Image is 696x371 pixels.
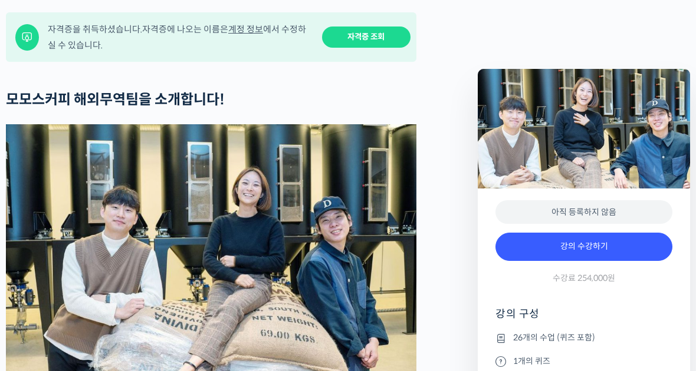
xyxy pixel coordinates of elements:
[182,291,196,300] span: 설정
[48,21,314,53] div: 자격증을 취득하셨습니다. 자격증에 나오는 이름은 에서 수정하실 수 있습니다.
[495,307,672,330] h4: 강의 구성
[228,24,263,35] a: 계정 정보
[78,273,152,303] a: 대화
[108,291,122,301] span: 대화
[37,291,44,300] span: 홈
[4,273,78,303] a: 홈
[6,91,225,108] strong: 모모스커피 해외무역팀을 소개합니다!
[322,26,411,48] a: 자격증 조회
[553,273,615,284] span: 수강료 254,000원
[495,200,672,224] div: 아직 등록하지 않음
[495,331,672,345] li: 26개의 수업 (퀴즈 포함)
[152,273,226,303] a: 설정
[495,354,672,368] li: 1개의 퀴즈
[495,233,672,261] a: 강의 수강하기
